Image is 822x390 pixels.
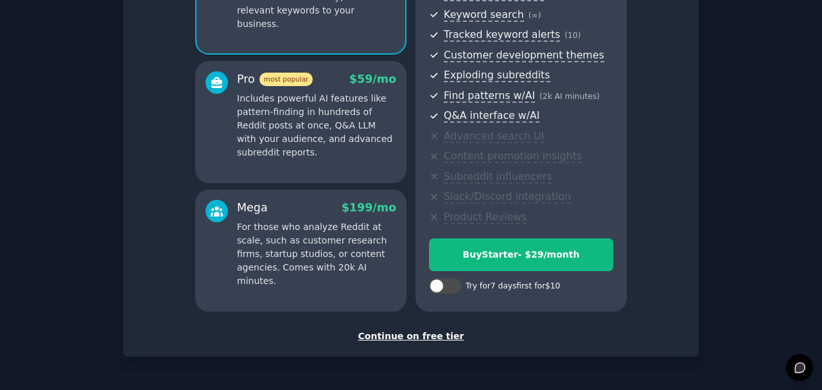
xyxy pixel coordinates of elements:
[137,330,685,343] div: Continue on free tier
[444,109,539,123] span: Q&A interface w/AI
[237,220,396,288] p: For those who analyze Reddit at scale, such as customer research firms, startup studios, or conte...
[237,71,313,87] div: Pro
[259,73,313,86] span: most popular
[237,200,268,216] div: Mega
[444,150,582,163] span: Content promotion insights
[444,130,544,143] span: Advanced search UI
[444,89,535,103] span: Find patterns w/AI
[529,11,541,20] span: ( ∞ )
[444,190,571,204] span: Slack/Discord integration
[342,201,396,214] span: $ 199 /mo
[444,170,552,184] span: Subreddit influencers
[444,49,604,62] span: Customer development themes
[349,73,396,85] span: $ 59 /mo
[564,31,581,40] span: ( 10 )
[466,281,560,292] div: Try for 7 days first for $10
[430,248,613,261] div: Buy Starter - $ 29 /month
[444,8,524,22] span: Keyword search
[429,238,613,271] button: BuyStarter- $29/month
[237,92,396,159] p: Includes powerful AI features like pattern-finding in hundreds of Reddit posts at once, Q&A LLM w...
[539,92,600,101] span: ( 2k AI minutes )
[444,69,550,82] span: Exploding subreddits
[444,28,560,42] span: Tracked keyword alerts
[444,211,527,224] span: Product Reviews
